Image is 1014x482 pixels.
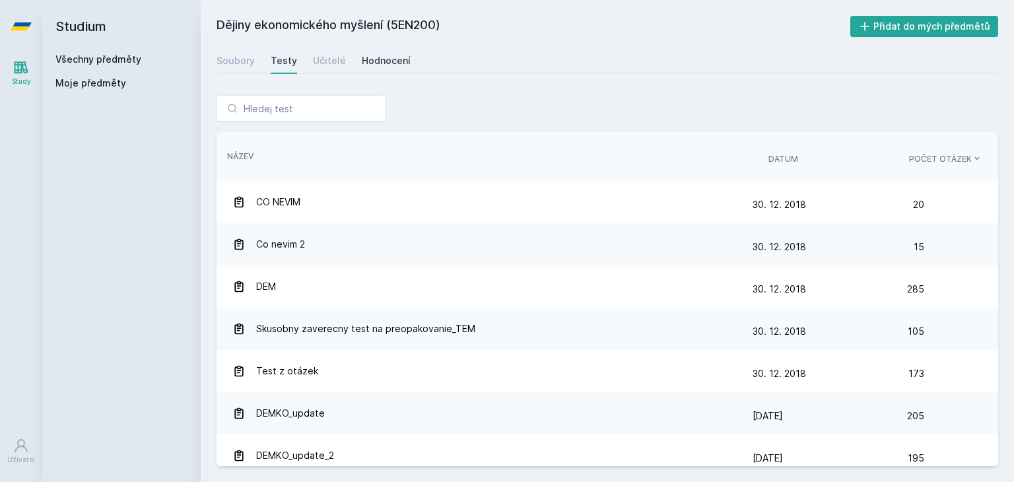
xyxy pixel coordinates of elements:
span: 30. 12. 2018 [753,283,806,294]
a: Skusobny zaverecny test na preopakovanie_TEM 30. 12. 2018 105 [217,308,998,350]
span: [DATE] [753,452,783,464]
div: Učitelé [313,54,346,67]
div: Testy [271,54,297,67]
button: Počet otázek [909,153,982,165]
span: DEM [256,273,276,300]
span: CO NEVIM [256,189,300,215]
div: Study [12,77,31,86]
span: 285 [907,276,924,302]
input: Hledej test [217,95,386,121]
button: Název [227,151,253,162]
span: 195 [908,445,924,471]
a: Všechny předměty [55,53,141,65]
a: Soubory [217,48,255,74]
span: Moje předměty [55,77,126,90]
span: 30. 12. 2018 [753,326,806,337]
a: CO NEVIM 30. 12. 2018 20 [217,181,998,223]
a: Testy [271,48,297,74]
span: 15 [914,234,924,260]
div: Soubory [217,54,255,67]
span: DEMKO_update [256,400,325,427]
a: DEMKO_update [DATE] 205 [217,392,998,434]
span: 105 [908,318,924,345]
h2: Dějiny ekonomického myšlení (5EN200) [217,16,850,37]
a: DEM 30. 12. 2018 285 [217,265,998,308]
span: 30. 12. 2018 [753,199,806,210]
button: Datum [768,153,798,165]
a: Uživatel [3,431,40,471]
a: Hodnocení [362,48,411,74]
span: 173 [908,361,924,387]
div: Hodnocení [362,54,411,67]
div: Uživatel [7,455,35,465]
span: Co nevim 2 [256,231,305,258]
span: 205 [907,403,924,429]
a: DEMKO_update_2 [DATE] 195 [217,434,998,477]
span: [DATE] [753,410,783,421]
span: Skusobny zaverecny test na preopakovanie_TEM [256,316,475,342]
a: Učitelé [313,48,346,74]
a: Test z otázek 30. 12. 2018 173 [217,350,998,392]
span: 30. 12. 2018 [753,241,806,252]
a: Study [3,53,40,93]
button: Přidat do mých předmětů [850,16,999,37]
span: 20 [913,191,924,218]
span: DEMKO_update_2 [256,442,334,469]
span: Počet otázek [909,153,972,165]
a: Co nevim 2 30. 12. 2018 15 [217,223,998,265]
span: Test z otázek [256,358,318,384]
span: 30. 12. 2018 [753,368,806,379]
